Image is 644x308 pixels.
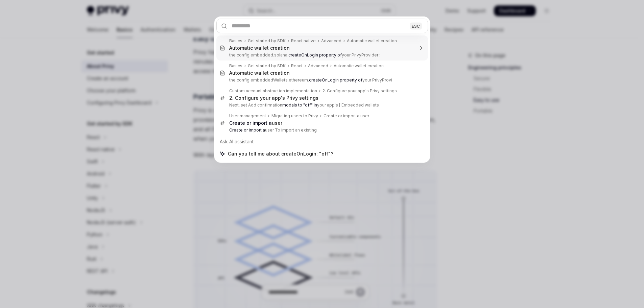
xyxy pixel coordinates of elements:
p: Next, set Add confirmation your app's [ Embedded wallets [229,102,414,108]
div: React [291,63,303,69]
div: Get started by SDK [248,38,286,44]
div: Basics [229,38,242,44]
div: Basics [229,63,242,69]
p: user To import an existing [229,127,414,133]
div: 2. Configure your app's Privy settings [323,88,397,94]
div: Automatic wallet creation [334,63,384,69]
div: 2. Configure your app's Privy settings [229,95,318,101]
div: Get started by SDK [248,63,286,69]
span: Can you tell me about createOnLogin: "off"? [228,150,333,157]
div: Automatic wallet creation [347,38,397,44]
div: Advanced [308,63,328,69]
div: User management [229,113,266,119]
div: Automatic wallet creation [229,45,290,51]
p: the config.embedded.solana. your PrivyProvider : [229,52,414,58]
div: user [229,120,282,126]
div: Advanced [321,38,341,44]
div: Automatic wallet creation [229,70,290,76]
b: createOnLogin property of [288,52,342,57]
b: Create or import a [229,127,265,133]
b: createOnLogin property of [309,77,362,82]
b: Create or import a [229,120,272,126]
div: Migrating users to Privy [271,113,318,119]
b: modals to "off" in [282,102,317,108]
div: Custom account abstraction implementation [229,88,317,94]
div: Create or import a user [324,113,369,119]
div: React native [291,38,316,44]
div: ESC [410,22,422,29]
div: Ask AI assistant [216,136,428,148]
p: the config.embeddedWallets.ethereum. your PrivyProvi [229,77,414,83]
